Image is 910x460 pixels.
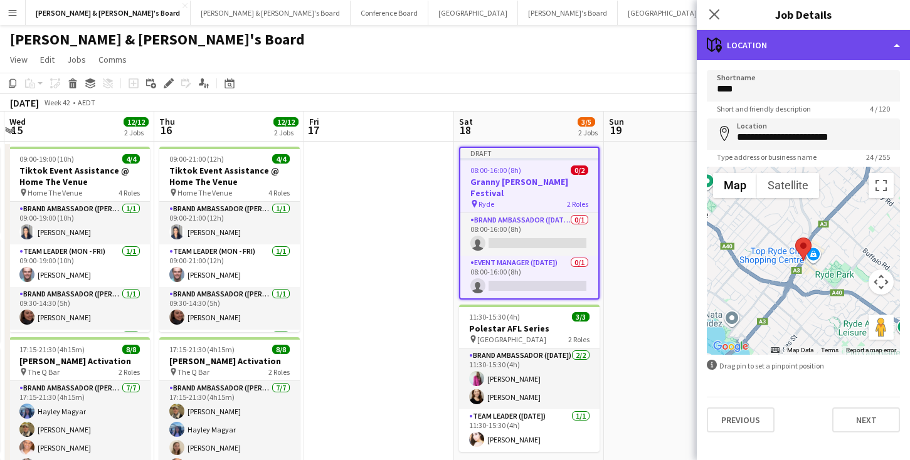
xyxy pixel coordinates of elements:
[191,1,351,25] button: [PERSON_NAME] & [PERSON_NAME]'s Board
[459,305,600,452] div: 11:30-15:30 (4h)3/3Polestar AFL Series [GEOGRAPHIC_DATA]2 RolesBrand Ambassador ([DATE])2/211:30-...
[274,128,298,137] div: 2 Jobs
[272,345,290,354] span: 8/8
[268,188,290,197] span: 4 Roles
[457,123,473,137] span: 18
[856,152,900,162] span: 24 / 255
[9,355,150,367] h3: [PERSON_NAME] Activation
[119,367,140,377] span: 2 Roles
[159,165,300,187] h3: Tiktok Event Assistance @ Home The Venue
[571,165,588,175] span: 0/2
[10,30,305,49] h1: [PERSON_NAME] & [PERSON_NAME]'s Board
[771,346,780,355] button: Keyboard shortcuts
[618,1,766,25] button: [GEOGRAPHIC_DATA]/Gold Coast Winter
[9,330,150,372] app-card-role: Brand Ambassador ([PERSON_NAME])1/1
[460,213,598,256] app-card-role: Brand Ambassador ([DATE])0/108:00-16:00 (8h)
[40,54,55,65] span: Edit
[157,123,175,137] span: 16
[578,117,595,127] span: 3/5
[707,407,775,432] button: Previous
[159,147,300,332] app-job-card: 09:00-21:00 (12h)4/4Tiktok Event Assistance @ Home The Venue Home The Venue4 RolesBrand Ambassado...
[9,165,150,187] h3: Tiktok Event Assistance @ Home The Venue
[860,104,900,113] span: 4 / 120
[479,199,494,209] span: Ryde
[697,30,910,60] div: Location
[459,116,473,127] span: Sat
[124,128,148,137] div: 2 Jobs
[460,176,598,199] h3: Granny [PERSON_NAME] Festival
[28,188,82,197] span: Home The Venue
[351,1,428,25] button: Conference Board
[477,335,546,344] span: [GEOGRAPHIC_DATA]
[470,165,521,175] span: 08:00-16:00 (8h)
[578,128,598,137] div: 2 Jobs
[459,348,600,409] app-card-role: Brand Ambassador ([DATE])2/211:30-15:30 (4h)[PERSON_NAME][PERSON_NAME]
[26,1,191,25] button: [PERSON_NAME] & [PERSON_NAME]'s Board
[169,345,235,354] span: 17:15-21:30 (4h15m)
[10,97,39,109] div: [DATE]
[707,152,827,162] span: Type address or business name
[19,345,85,354] span: 17:15-21:30 (4h15m)
[93,51,132,68] a: Comms
[159,116,175,127] span: Thu
[710,338,751,355] a: Click to see this area on Google Maps
[460,148,598,158] div: Draft
[821,347,839,353] a: Terms (opens in new tab)
[846,347,896,353] a: Report a map error
[707,104,821,113] span: Short and friendly description
[697,6,910,23] h3: Job Details
[869,269,894,295] button: Map camera controls
[159,244,300,287] app-card-role: Team Leader (Mon - Fri)1/109:00-21:00 (12h)[PERSON_NAME]
[469,312,520,321] span: 11:30-15:30 (4h)
[78,98,95,107] div: AEDT
[124,117,149,127] span: 12/12
[177,188,232,197] span: Home The Venue
[9,287,150,330] app-card-role: Brand Ambassador ([PERSON_NAME])1/109:30-14:30 (5h)[PERSON_NAME]
[307,123,319,137] span: 17
[787,346,813,355] button: Map Data
[19,154,74,164] span: 09:00-19:00 (10h)
[572,312,590,321] span: 3/3
[460,256,598,298] app-card-role: Event Manager ([DATE])0/108:00-16:00 (8h)
[8,123,26,137] span: 15
[459,323,600,334] h3: Polestar AFL Series
[28,367,60,377] span: The Q Bar
[609,116,624,127] span: Sun
[159,202,300,244] app-card-role: Brand Ambassador ([PERSON_NAME])1/109:00-21:00 (12h)[PERSON_NAME]
[459,409,600,452] app-card-role: Team Leader ([DATE])1/111:30-15:30 (4h)[PERSON_NAME]
[869,315,894,340] button: Drag Pegman onto the map to open Street View
[10,54,28,65] span: View
[710,338,751,355] img: Google
[62,51,91,68] a: Jobs
[518,1,618,25] button: [PERSON_NAME]'s Board
[9,147,150,332] app-job-card: 09:00-19:00 (10h)4/4Tiktok Event Assistance @ Home The Venue Home The Venue4 RolesBrand Ambassado...
[869,173,894,198] button: Toggle fullscreen view
[268,367,290,377] span: 2 Roles
[428,1,518,25] button: [GEOGRAPHIC_DATA]
[713,173,757,198] button: Show street map
[607,123,624,137] span: 19
[9,202,150,244] app-card-role: Brand Ambassador ([PERSON_NAME])1/109:00-19:00 (10h)[PERSON_NAME]
[177,367,209,377] span: The Q Bar
[41,98,73,107] span: Week 42
[707,360,900,372] div: Drag pin to set a pinpoint position
[119,188,140,197] span: 4 Roles
[122,154,140,164] span: 4/4
[159,287,300,330] app-card-role: Brand Ambassador ([PERSON_NAME])1/109:30-14:30 (5h)[PERSON_NAME]
[67,54,86,65] span: Jobs
[567,199,588,209] span: 2 Roles
[122,345,140,354] span: 8/8
[9,116,26,127] span: Wed
[272,154,290,164] span: 4/4
[169,154,224,164] span: 09:00-21:00 (12h)
[273,117,299,127] span: 12/12
[309,116,319,127] span: Fri
[459,147,600,300] app-job-card: Draft08:00-16:00 (8h)0/2Granny [PERSON_NAME] Festival Ryde2 RolesBrand Ambassador ([DATE])0/108:0...
[757,173,819,198] button: Show satellite imagery
[568,335,590,344] span: 2 Roles
[159,330,300,372] app-card-role: Brand Ambassador ([PERSON_NAME])1/1
[98,54,127,65] span: Comms
[159,355,300,367] h3: [PERSON_NAME] Activation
